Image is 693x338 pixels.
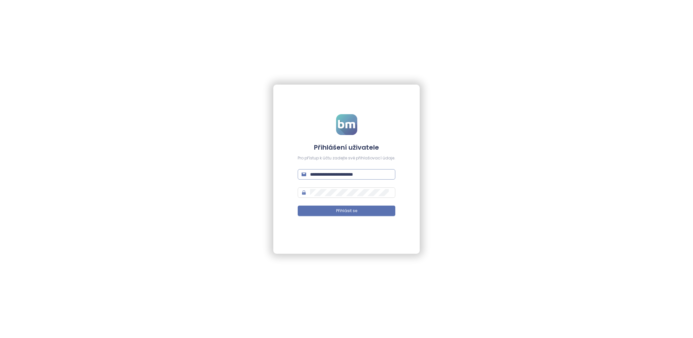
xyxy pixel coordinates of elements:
span: mail [302,172,306,177]
h4: Přihlášení uživatele [298,143,395,152]
span: Přihlásit se [336,208,357,214]
span: lock [302,190,306,195]
button: Přihlásit se [298,206,395,216]
div: Pro přístup k účtu zadejte své přihlašovací údaje. [298,155,395,161]
img: logo [336,114,357,135]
